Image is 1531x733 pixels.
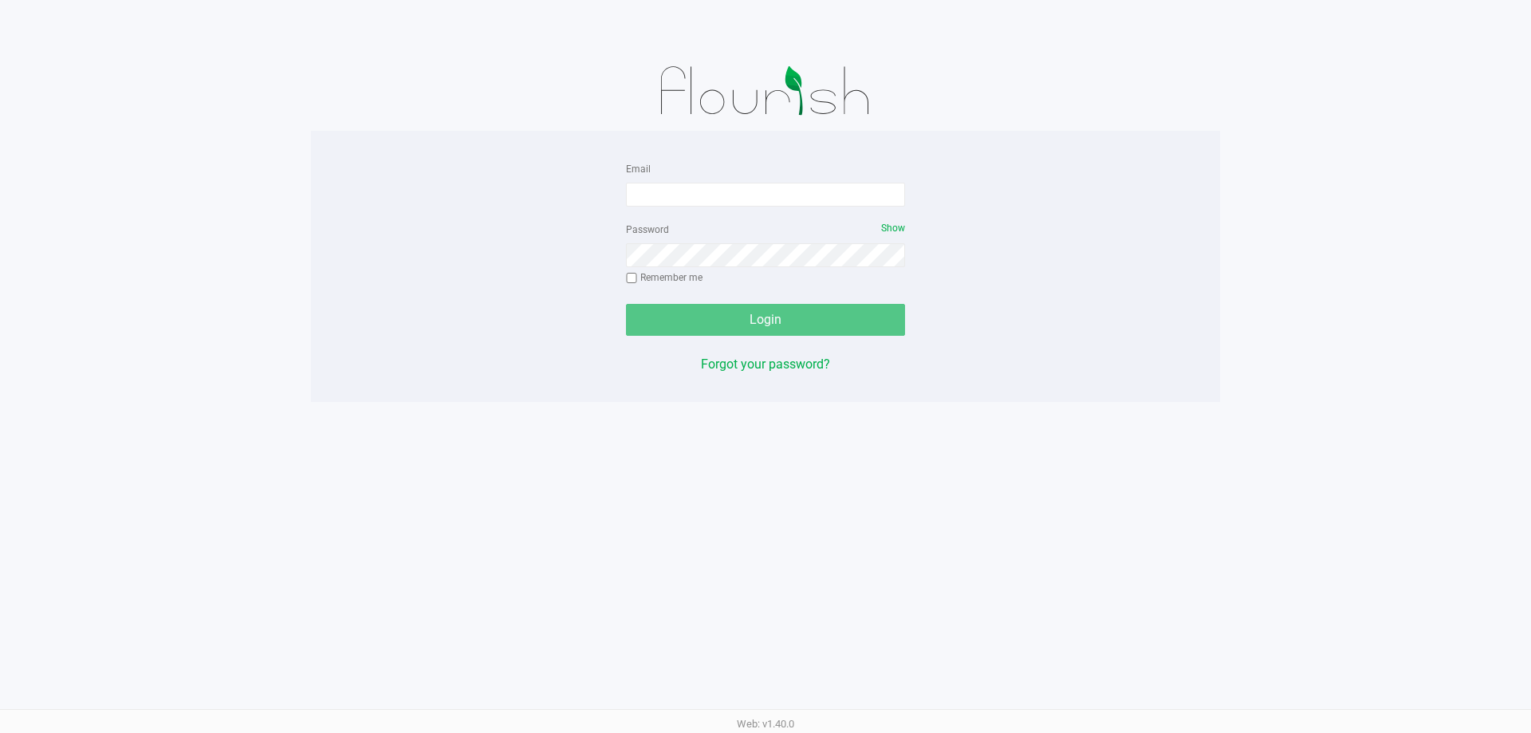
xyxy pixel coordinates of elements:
label: Email [626,162,651,176]
label: Remember me [626,270,703,285]
input: Remember me [626,273,637,284]
label: Password [626,223,669,237]
button: Forgot your password? [701,355,830,374]
span: Web: v1.40.0 [737,718,794,730]
span: Show [881,223,905,234]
